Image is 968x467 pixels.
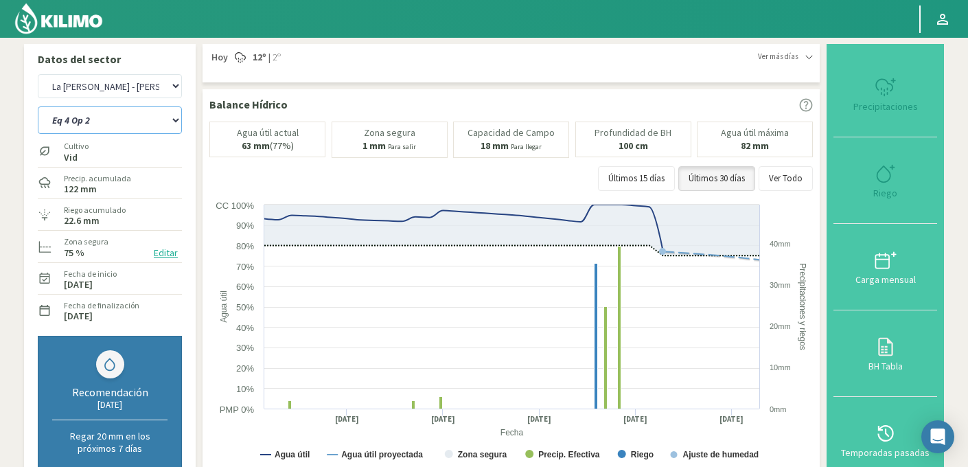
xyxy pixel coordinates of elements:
label: Zona segura [64,236,108,248]
text: 40% [236,323,254,333]
text: 0mm [770,405,786,413]
button: Carga mensual [833,224,937,310]
button: Ver Todo [759,166,813,191]
text: 20mm [770,322,791,330]
b: 63 mm [242,139,270,152]
text: Agua útil proyectada [341,450,423,459]
p: Balance Hídrico [209,96,288,113]
text: Agua útil [275,450,310,459]
p: Datos del sector [38,51,182,67]
text: Precipitaciones y riegos [798,263,807,350]
text: 70% [236,262,254,272]
text: [DATE] [335,414,359,424]
p: Zona segura [364,128,415,138]
span: Hoy [209,51,228,65]
p: Agua útil máxima [721,128,789,138]
text: [DATE] [623,414,647,424]
button: Últimos 15 días [598,166,675,191]
text: 80% [236,241,254,251]
div: [DATE] [52,399,168,411]
button: Precipitaciones [833,51,937,137]
label: Fecha de finalización [64,299,139,312]
small: Para llegar [511,142,542,151]
text: Zona segura [458,450,507,459]
label: 75 % [64,249,84,258]
text: 40mm [770,240,791,248]
div: Open Intercom Messenger [921,420,954,453]
text: Agua útil [219,291,229,323]
label: [DATE] [64,312,93,321]
label: Riego acumulado [64,204,126,216]
div: BH Tabla [838,361,933,371]
text: PMP 0% [220,405,255,415]
button: BH Tabla [833,310,937,397]
text: Riego [631,450,654,459]
label: Fecha de inicio [64,268,117,280]
div: Carga mensual [838,275,933,284]
text: Fecha [500,428,524,437]
b: 18 mm [481,139,509,152]
text: 90% [236,220,254,231]
strong: 12º [253,51,266,63]
text: 50% [236,302,254,312]
text: 60% [236,282,254,292]
text: Precip. Efectiva [538,450,600,459]
label: 22.6 mm [64,216,100,225]
img: Kilimo [14,2,104,35]
p: Capacidad de Campo [468,128,555,138]
button: Editar [150,245,182,261]
text: 30% [236,343,254,353]
button: Riego [833,137,937,224]
span: Ver más días [758,51,798,62]
text: Ajuste de humedad [683,450,759,459]
div: Temporadas pasadas [838,448,933,457]
b: 100 cm [619,139,648,152]
label: [DATE] [64,280,93,289]
small: Para salir [388,142,416,151]
label: 122 mm [64,185,97,194]
div: Recomendación [52,385,168,399]
span: | [268,51,270,65]
p: (77%) [242,141,294,151]
text: CC 100% [216,201,254,211]
label: Vid [64,153,89,162]
div: Riego [838,188,933,198]
text: [DATE] [719,414,744,424]
span: 2º [270,51,281,65]
b: 82 mm [741,139,769,152]
b: 1 mm [362,139,386,152]
text: 10% [236,384,254,394]
p: Profundidad de BH [595,128,671,138]
button: Últimos 30 días [678,166,755,191]
text: 20% [236,363,254,374]
label: Precip. acumulada [64,172,131,185]
label: Cultivo [64,140,89,152]
text: 30mm [770,281,791,289]
p: Regar 20 mm en los próximos 7 días [52,430,168,455]
p: Agua útil actual [237,128,299,138]
div: Precipitaciones [838,102,933,111]
text: [DATE] [527,414,551,424]
text: 10mm [770,363,791,372]
text: [DATE] [431,414,455,424]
